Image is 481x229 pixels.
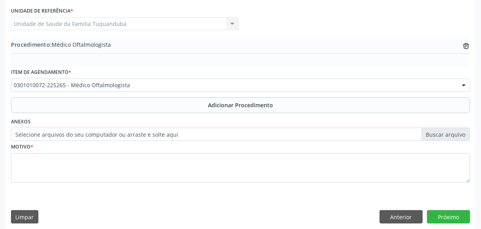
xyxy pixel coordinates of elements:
span: Procedimento: [11,41,52,48]
label: Motivo [11,141,33,153]
label: Unidade de referência [11,5,73,17]
span: Médico Oftalmologista [11,40,111,49]
span: Adicionar Procedimento [208,101,273,109]
button: Próximo [427,210,470,224]
button: Anterior [380,210,423,224]
label: Item de agendamento [11,66,71,79]
button: Adicionar Procedimento [11,97,470,113]
span: 0301010072-225265 - Médico Oftalmologista [14,81,454,89]
label: Anexos [11,116,31,128]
